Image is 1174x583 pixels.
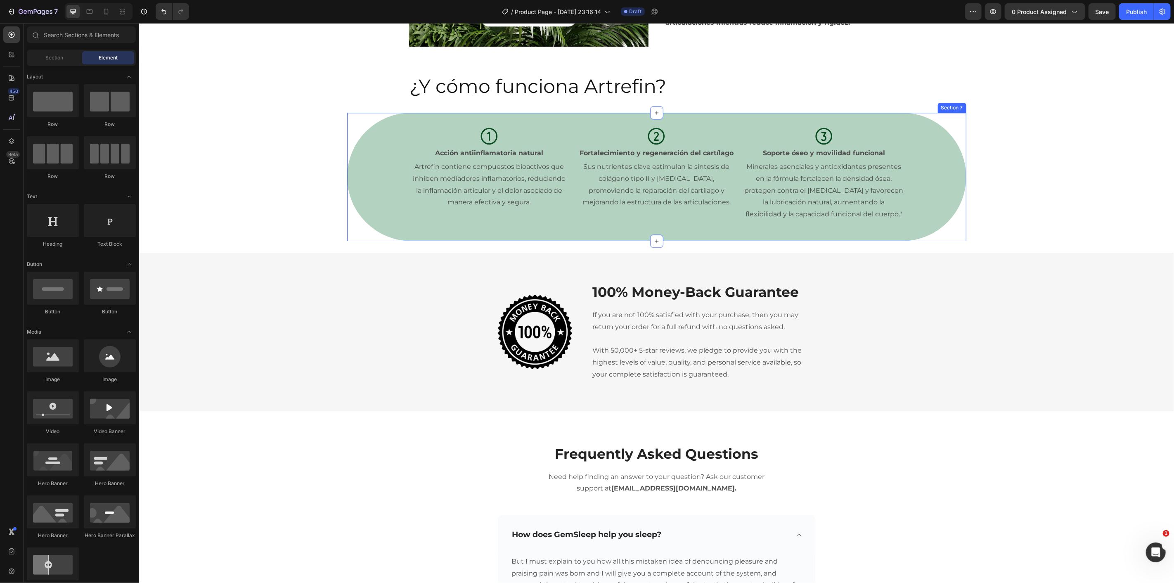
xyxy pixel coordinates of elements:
div: Text Block [84,240,136,248]
div: Button [84,308,136,315]
div: Row [27,173,79,180]
div: Hero Banner [84,480,136,487]
div: Row [84,173,136,180]
div: Video [27,428,79,435]
p: Minerales esenciales y antioxidantes presentes en la fórmula fortalecen la densidad ósea, protege... [605,138,764,197]
input: Search Sections & Elements [27,26,136,43]
strong: [EMAIL_ADDRESS][DOMAIN_NAME]. [472,461,597,469]
iframe: Design area [139,23,1174,583]
p: Acción antiinflamatoria natural [271,124,430,136]
span: 1 [1163,530,1169,537]
span: Toggle open [123,190,136,203]
div: Hero Banner [27,532,79,539]
div: Section 7 [800,81,826,88]
p: But I must explain to you how all this mistaken idea of denouncing pleasure and praising pain was... [373,533,663,580]
p: 7 [54,7,58,17]
span: Toggle open [123,325,136,339]
p: Artrefin contiene compuestos bioactivos que inhiben mediadores inflamatorios, reduciendo la infla... [271,138,430,185]
p: 100% Money-Back Guarantee [454,260,676,278]
span: Layout [27,73,43,81]
div: Button [27,308,79,315]
span: Button [27,261,42,268]
div: Beta [6,151,20,158]
span: Toggle open [123,70,136,83]
p: Sus nutrientes clave estimulan la síntesis de colágeno tipo II y [MEDICAL_DATA], promoviendo la r... [438,138,597,185]
div: Heading [27,240,79,248]
span: Draft [629,8,641,15]
p: Fortalecimiento y regeneración del cartílago [438,124,597,136]
div: 450 [8,88,20,95]
span: Save [1096,8,1109,15]
p: Frequently Asked Questions [277,422,758,440]
button: Save [1089,3,1116,20]
div: Row [27,121,79,128]
p: Soporte óseo y movilidad funcional [605,124,764,136]
span: Product Page - [DATE] 23:16:14 [515,7,601,16]
h2: ¿Y cómo funciona Artrefin? [270,50,765,76]
p: With 50,000+ 5-star reviews, we pledge to provide you with the highest levels of value, quality, ... [454,322,676,357]
button: 0 product assigned [1005,3,1085,20]
div: Image [84,376,136,383]
p: If you are not 100% satisfied with your purchase, then you may return your order for a full refun... [454,286,676,310]
div: Undo/Redo [156,3,189,20]
span: Toggle open [123,258,136,271]
div: Row [84,121,136,128]
span: / [511,7,513,16]
div: Video Banner [84,428,136,435]
span: Element [99,54,118,62]
iframe: Intercom live chat [1146,543,1166,562]
button: 7 [3,3,62,20]
span: Section [46,54,64,62]
p: Need help finding an answer to your question? Ask our customer support at [405,448,630,472]
div: Image [27,376,79,383]
div: Hero Banner Parallax [84,532,136,539]
span: 0 product assigned [1012,7,1067,16]
div: Publish [1126,7,1147,16]
button: Publish [1119,3,1154,20]
span: Text [27,193,37,200]
div: Hero Banner [27,480,79,487]
div: How does GemSleep help you sleep? [372,505,524,518]
span: Media [27,328,41,336]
